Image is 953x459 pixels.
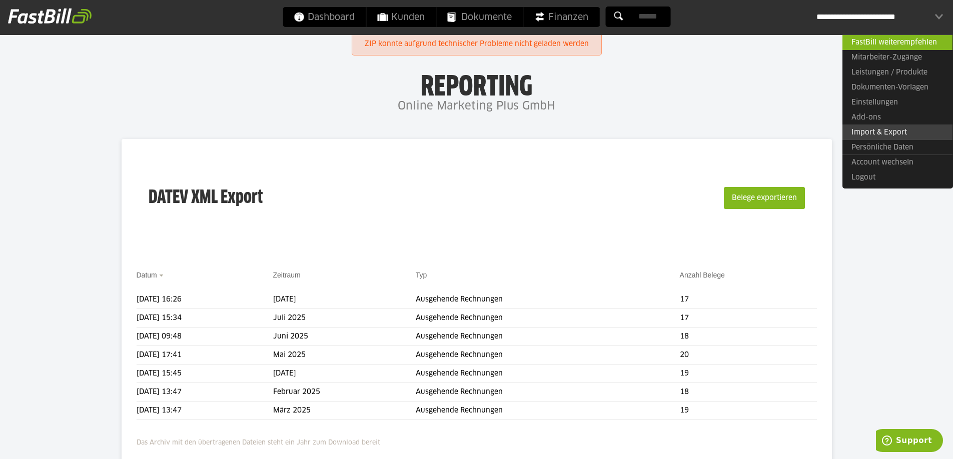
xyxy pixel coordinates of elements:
a: ZIP konnte aufgrund technischer Probleme nicht geladen werden [365,35,589,53]
a: Leistungen / Produkte [842,65,952,80]
td: Ausgehende Rechnungen [416,346,680,364]
a: Account wechseln [842,154,952,170]
a: Persönliche Daten [842,139,952,155]
td: Ausgehende Rechnungen [416,364,680,383]
td: [DATE] [273,290,416,309]
td: [DATE] 15:45 [137,364,273,383]
td: Juli 2025 [273,309,416,327]
td: Ausgehende Rechnungen [416,290,680,309]
td: [DATE] 13:47 [137,383,273,401]
a: Anzahl Belege [680,271,725,279]
span: Kunden [377,7,425,27]
a: Logout [842,170,952,185]
a: Finanzen [523,7,599,27]
h3: DATEV XML Export [149,166,263,230]
td: [DATE] 15:34 [137,309,273,327]
td: [DATE] 09:48 [137,327,273,346]
a: Dokumente [436,7,523,27]
td: Ausgehende Rechnungen [416,383,680,401]
td: Ausgehende Rechnungen [416,309,680,327]
td: Ausgehende Rechnungen [416,327,680,346]
a: Kunden [366,7,436,27]
a: Einstellungen [842,95,952,110]
td: 17 [680,290,817,309]
td: Juni 2025 [273,327,416,346]
button: Belege exportieren [724,187,805,209]
img: sort_desc.gif [159,274,166,276]
span: Dashboard [294,7,355,27]
iframe: Öffnet ein Widget, in dem Sie weitere Informationen finden [876,429,943,454]
td: [DATE] [273,364,416,383]
span: Finanzen [534,7,588,27]
td: [DATE] 17:41 [137,346,273,364]
td: Februar 2025 [273,383,416,401]
a: FastBill weiterempfehlen [842,34,952,50]
p: Das Archiv mit den übertragenen Dateien steht ein Jahr zum Download bereit [137,432,817,448]
a: Add-ons [842,110,952,125]
td: 19 [680,364,817,383]
td: [DATE] 16:26 [137,290,273,309]
td: 17 [680,309,817,327]
h1: Reporting [100,70,853,96]
img: fastbill_logo_white.png [8,8,92,24]
td: 18 [680,327,817,346]
a: Datum [137,271,157,279]
td: Ausgehende Rechnungen [416,401,680,420]
td: 20 [680,346,817,364]
a: Mitarbeiter-Zugänge [842,50,952,65]
td: 18 [680,383,817,401]
a: Zeitraum [273,271,301,279]
td: Mai 2025 [273,346,416,364]
a: Dokumenten-Vorlagen [842,80,952,95]
span: Dokumente [447,7,512,27]
a: Dashboard [283,7,366,27]
td: März 2025 [273,401,416,420]
td: 19 [680,401,817,420]
td: [DATE] 13:47 [137,401,273,420]
a: Typ [416,271,427,279]
a: Import & Export [842,124,952,140]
